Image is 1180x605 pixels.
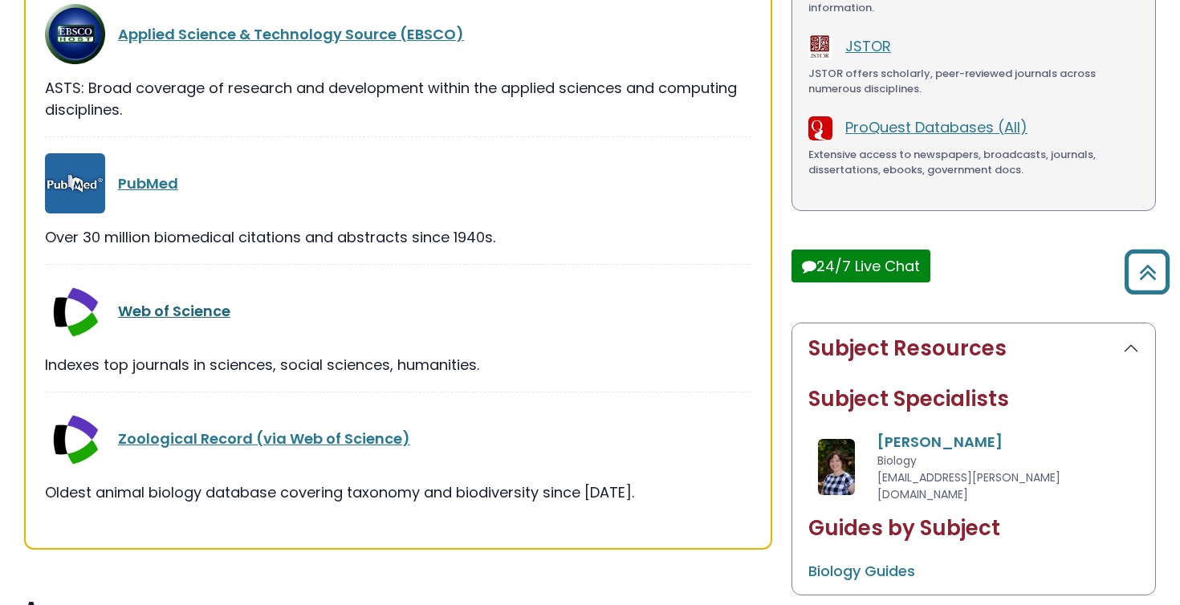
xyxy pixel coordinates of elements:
[818,439,856,495] img: Amanda Matthysse
[792,323,1155,374] button: Subject Resources
[791,250,930,282] button: 24/7 Live Chat
[877,469,1060,502] span: [EMAIL_ADDRESS][PERSON_NAME][DOMAIN_NAME]
[808,387,1139,412] h2: Subject Specialists
[808,561,915,581] a: Biology Guides
[118,173,178,193] a: PubMed
[45,77,751,120] div: ASTS: Broad coverage of research and development within the applied sciences and computing discip...
[808,66,1139,97] div: JSTOR offers scholarly, peer-reviewed journals across numerous disciplines.
[118,428,410,449] a: Zoological Record (via Web of Science)
[118,301,230,321] a: Web of Science
[808,147,1139,178] div: Extensive access to newspapers, broadcasts, journals, dissertations, ebooks, government docs.
[877,432,1003,452] a: [PERSON_NAME]
[118,24,464,44] a: Applied Science & Technology Source (EBSCO)
[1118,257,1176,286] a: Back to Top
[45,226,751,248] div: Over 30 million biomedical citations and abstracts since 1940s.
[808,516,1139,541] h2: Guides by Subject
[845,117,1027,137] a: ProQuest Databases (All)
[877,453,917,469] span: Biology
[45,481,751,503] div: Oldest animal biology database covering taxonomy and biodiversity since [DATE].
[845,36,891,56] a: JSTOR
[45,354,751,376] div: Indexes top journals in sciences, social sciences, humanities.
